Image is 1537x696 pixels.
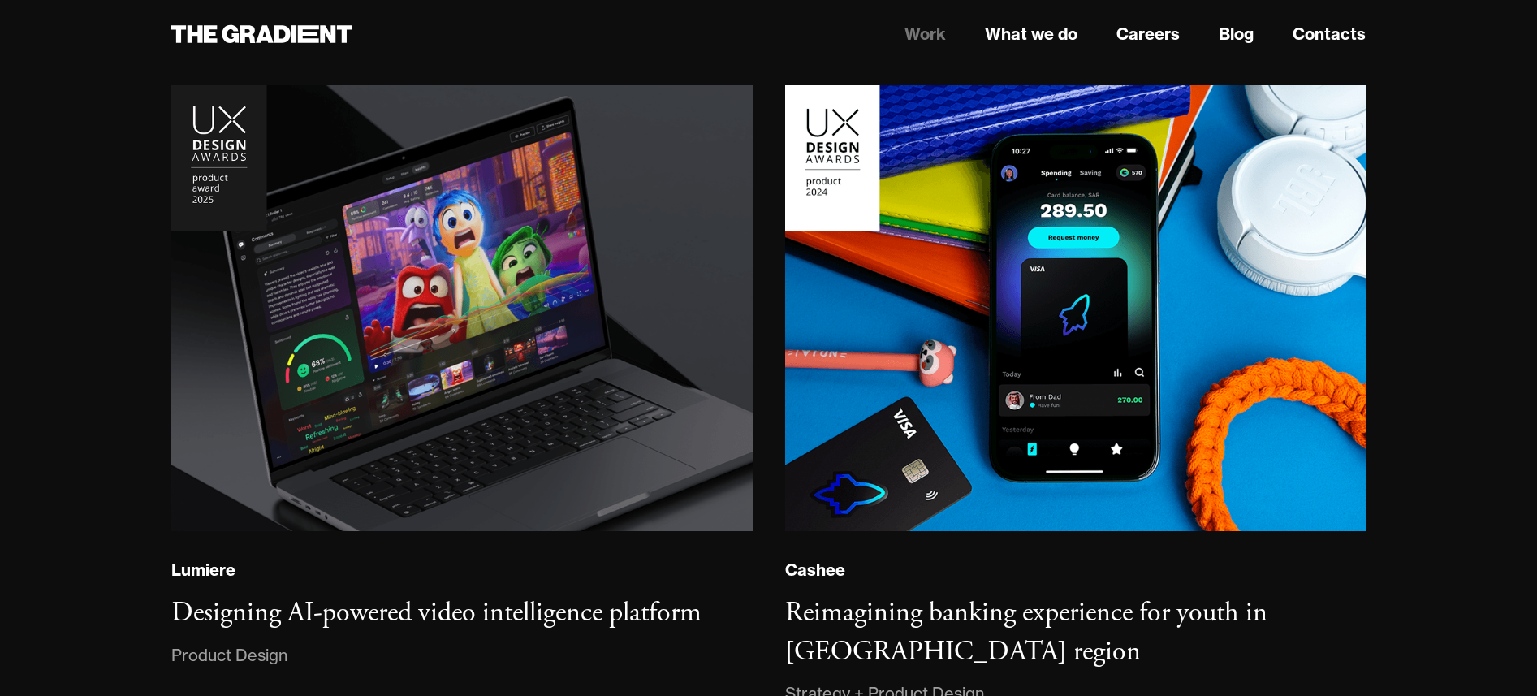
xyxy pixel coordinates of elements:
[1293,22,1366,46] a: Contacts
[904,22,946,46] a: Work
[985,22,1077,46] a: What we do
[785,595,1267,669] h3: Reimagining banking experience for youth in [GEOGRAPHIC_DATA] region
[171,595,702,630] h3: Designing AI-powered video intelligence platform
[1116,22,1180,46] a: Careers
[171,642,287,668] div: Product Design
[171,560,235,581] div: Lumiere
[1219,22,1254,46] a: Blog
[785,560,845,581] div: Cashee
